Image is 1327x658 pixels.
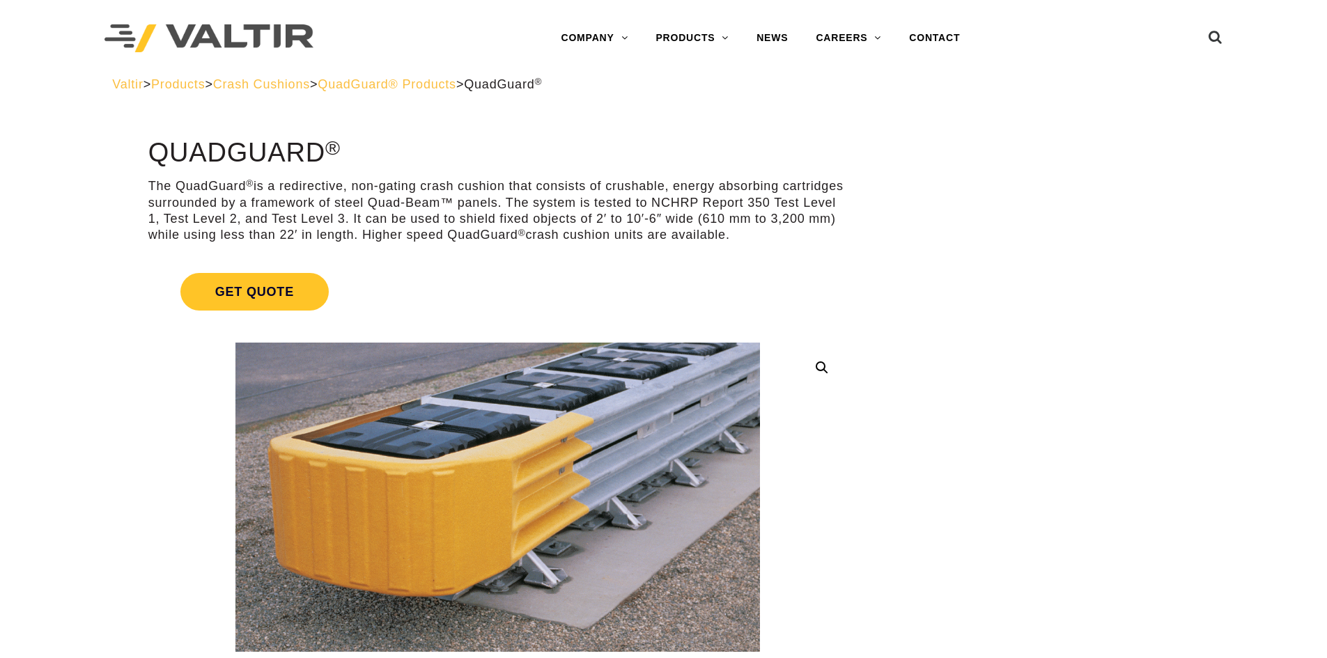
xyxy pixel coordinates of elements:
[318,77,456,91] a: QuadGuard® Products
[104,24,313,53] img: Valtir
[895,24,974,52] a: CONTACT
[148,178,847,244] p: The QuadGuard is a redirective, non-gating crash cushion that consists of crushable, energy absor...
[112,77,143,91] a: Valtir
[642,24,743,52] a: PRODUCTS
[112,77,1215,93] div: > > > >
[464,77,542,91] span: QuadGuard
[518,228,526,238] sup: ®
[802,24,895,52] a: CAREERS
[151,77,205,91] a: Products
[180,273,329,311] span: Get Quote
[246,178,254,189] sup: ®
[148,139,847,168] h1: QuadGuard
[148,256,847,327] a: Get Quote
[743,24,802,52] a: NEWS
[325,136,341,159] sup: ®
[535,77,543,87] sup: ®
[547,24,642,52] a: COMPANY
[213,77,310,91] a: Crash Cushions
